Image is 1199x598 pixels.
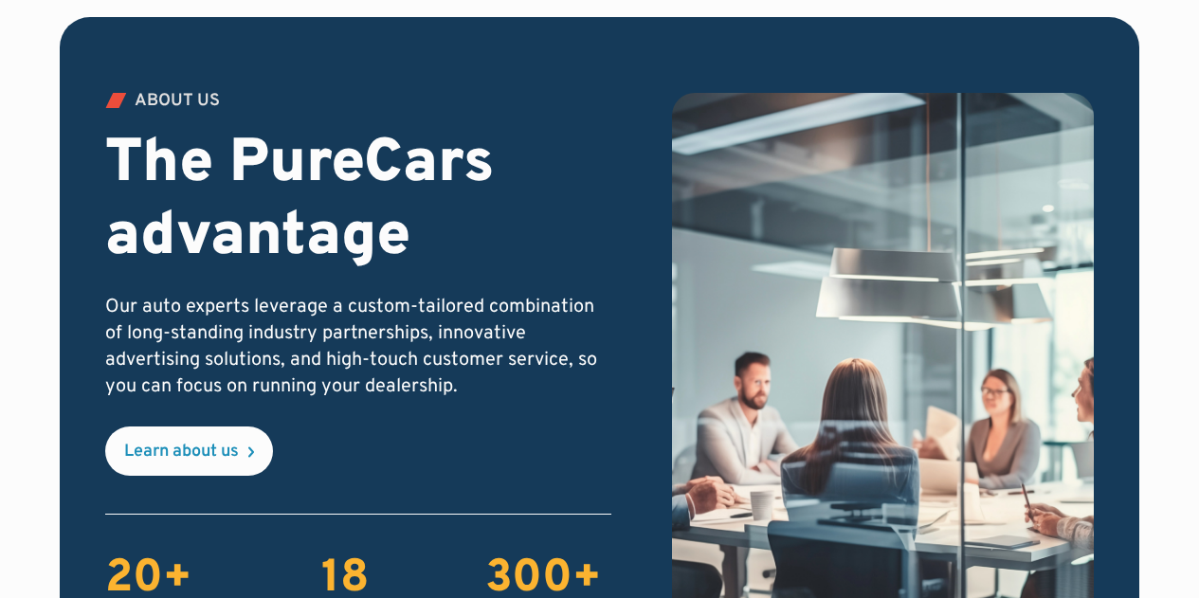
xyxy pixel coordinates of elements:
div: ABOUT US [135,93,220,110]
h2: The PureCars advantage [105,129,611,275]
div: Learn about us [124,444,239,461]
a: Learn about us [105,426,273,476]
p: Our auto experts leverage a custom-tailored combination of long-standing industry partnerships, i... [105,294,611,400]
